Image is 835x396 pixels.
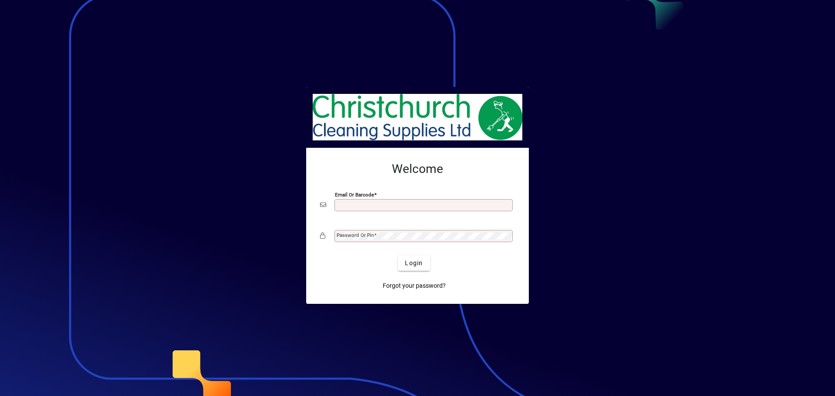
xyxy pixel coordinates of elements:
[398,255,430,271] button: Login
[405,259,423,268] span: Login
[335,192,374,198] mat-label: Email or Barcode
[383,281,446,290] span: Forgot your password?
[379,278,449,293] a: Forgot your password?
[320,162,515,176] h2: Welcome
[337,232,374,238] mat-label: Password or Pin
